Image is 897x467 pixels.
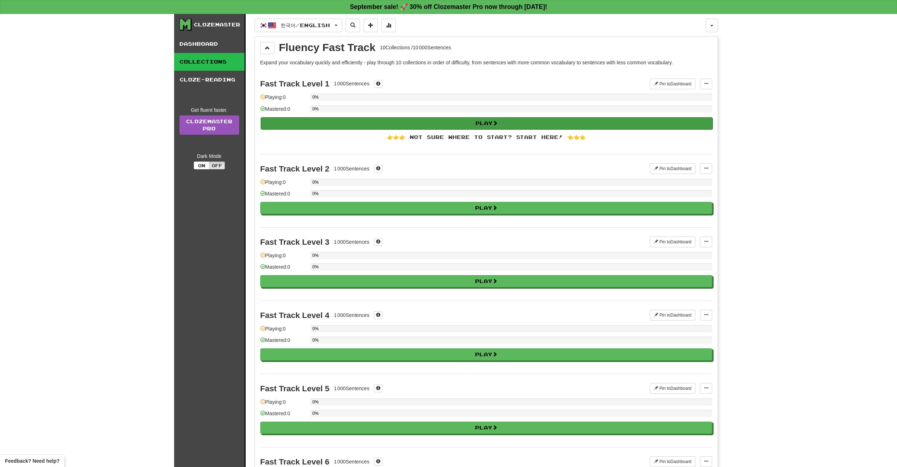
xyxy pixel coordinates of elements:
[260,263,307,275] div: Mastered: 0
[650,310,695,321] button: Pin toDashboard
[260,134,712,141] div: 👉👉👉 Not sure where to start? Start here! 👈👈👈
[260,325,307,337] div: Playing: 0
[174,35,245,53] a: Dashboard
[260,311,330,320] div: Fast Track Level 4
[279,42,375,53] div: Fluency Fast Track
[260,422,712,434] button: Play
[260,410,307,422] div: Mastered: 0
[650,456,695,467] button: Pin toDashboard
[260,398,307,410] div: Playing: 0
[260,190,307,202] div: Mastered: 0
[179,106,239,114] div: Get fluent faster.
[194,21,240,28] div: Clozemaster
[260,275,712,287] button: Play
[380,44,451,51] div: 10 Collections / 10 000 Sentences
[334,238,369,245] div: 1 000 Sentences
[260,164,330,173] div: Fast Track Level 2
[194,162,210,169] button: On
[334,80,369,87] div: 1 000 Sentences
[260,457,330,466] div: Fast Track Level 6
[174,71,245,89] a: Cloze-Reading
[260,348,712,361] button: Play
[260,384,330,393] div: Fast Track Level 5
[260,105,307,117] div: Mastered: 0
[260,59,712,66] p: Expand your vocabulary quickly and efficiently - play through 10 collections in order of difficul...
[260,94,307,105] div: Playing: 0
[346,19,360,32] button: Search sentences
[650,79,695,89] button: Pin toDashboard
[334,165,369,172] div: 1 000 Sentences
[334,385,369,392] div: 1 000 Sentences
[260,238,330,247] div: Fast Track Level 3
[260,179,307,190] div: Playing: 0
[179,115,239,135] a: ClozemasterPro
[174,53,245,71] a: Collections
[260,337,307,348] div: Mastered: 0
[209,162,225,169] button: Off
[260,202,712,214] button: Play
[334,312,369,319] div: 1 000 Sentences
[650,237,695,247] button: Pin toDashboard
[381,19,396,32] button: More stats
[350,3,547,10] strong: September sale! 🚀 30% off Clozemaster Pro now through [DATE]!
[260,79,330,88] div: Fast Track Level 1
[650,163,695,174] button: Pin toDashboard
[260,252,307,264] div: Playing: 0
[5,457,59,464] span: Open feedback widget
[334,458,369,465] div: 1 000 Sentences
[179,153,239,160] div: Dark Mode
[255,19,342,32] button: 한국어/English
[261,117,713,129] button: Play
[281,22,330,28] span: 한국어 / English
[650,383,695,394] button: Pin toDashboard
[364,19,378,32] button: Add sentence to collection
